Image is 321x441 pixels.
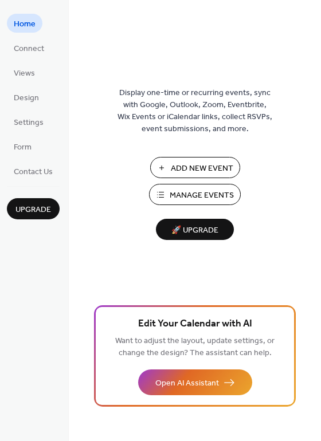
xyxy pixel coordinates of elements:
[7,14,42,33] a: Home
[7,112,50,131] a: Settings
[15,204,51,216] span: Upgrade
[14,68,35,80] span: Views
[149,184,241,205] button: Manage Events
[170,190,234,202] span: Manage Events
[14,18,36,30] span: Home
[150,157,240,178] button: Add New Event
[14,43,44,55] span: Connect
[7,63,42,82] a: Views
[7,88,46,107] a: Design
[156,219,234,240] button: 🚀 Upgrade
[7,162,60,180] a: Contact Us
[163,223,227,238] span: 🚀 Upgrade
[155,377,219,389] span: Open AI Assistant
[138,369,252,395] button: Open AI Assistant
[14,117,44,129] span: Settings
[171,163,233,175] span: Add New Event
[7,38,51,57] a: Connect
[138,316,252,332] span: Edit Your Calendar with AI
[115,333,275,361] span: Want to adjust the layout, update settings, or change the design? The assistant can help.
[14,92,39,104] span: Design
[14,166,53,178] span: Contact Us
[14,141,32,153] span: Form
[7,198,60,219] button: Upgrade
[118,87,272,135] span: Display one-time or recurring events, sync with Google, Outlook, Zoom, Eventbrite, Wix Events or ...
[7,137,38,156] a: Form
